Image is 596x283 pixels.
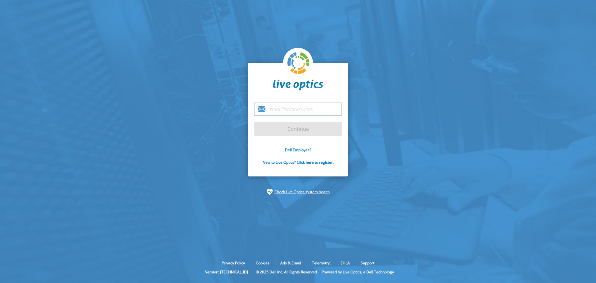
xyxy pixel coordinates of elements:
img: status-check-icon.svg [267,189,273,195]
img: liveoptics-logo.svg [287,52,310,75]
a: New to Live Optics? Click here to register. [263,160,334,165]
a: Check Live Optics system health [274,189,330,195]
a: Ads & Email [276,260,306,266]
a: Support [356,260,379,266]
li: © 2025 Dell Inc. All Rights Reserved [253,269,320,275]
a: EULA [336,260,354,266]
a: Cookies [251,260,274,266]
img: liveoptics-word.svg [273,80,323,91]
a: Privacy Policy [217,260,250,266]
li: Powered by Live Optics, a Dell Technology [322,269,394,275]
a: Dell Employee? [285,147,311,153]
li: Version: [TECHNICAL_ID] [202,269,251,275]
input: email@address.com [254,103,342,116]
a: Telemetry [307,260,334,266]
